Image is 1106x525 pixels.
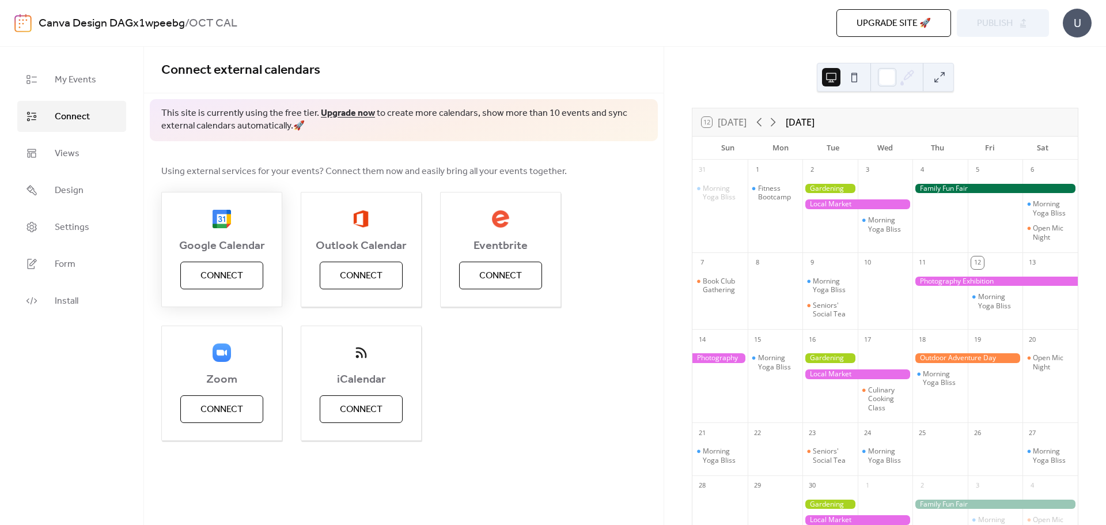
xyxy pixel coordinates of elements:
div: 30 [806,479,819,492]
div: Morning Yoga Bliss [868,447,908,464]
div: Sat [1016,137,1069,160]
div: 3 [861,164,874,176]
div: Morning Yoga Bliss [692,184,748,202]
div: Morning Yoga Bliss [968,292,1023,310]
span: Install [55,294,78,308]
img: logo [14,14,32,32]
a: Connect [17,101,126,132]
span: Eventbrite [441,239,560,253]
a: Canva Design DAGx1wpeebg [39,13,185,35]
div: Gardening Workshop [802,184,858,194]
button: Upgrade site 🚀 [836,9,951,37]
span: Upgrade site 🚀 [857,17,931,31]
div: Morning Yoga Bliss [978,292,1018,310]
div: Culinary Cooking Class [868,386,908,413]
div: Fri [964,137,1016,160]
div: 16 [806,333,819,346]
span: Connect [200,403,243,417]
div: 11 [916,256,929,269]
div: Gardening Workshop [802,353,858,363]
div: Seniors' Social Tea [813,447,853,464]
div: Morning Yoga Bliss [1033,447,1073,464]
b: OCT CAL [189,13,237,35]
div: 14 [696,333,709,346]
span: Connect [55,110,90,124]
div: Morning Yoga Bliss [923,369,963,387]
div: 4 [916,164,929,176]
div: 12 [971,256,984,269]
div: U [1063,9,1092,37]
span: Connect external calendars [161,58,320,83]
div: Book Club Gathering [692,277,748,294]
div: Morning Yoga Bliss [858,447,913,464]
div: Family Fun Fair [912,184,1078,194]
a: Upgrade now [321,104,375,122]
div: Fitness Bootcamp [748,184,803,202]
div: Morning Yoga Bliss [758,353,798,371]
div: 24 [861,426,874,439]
button: Connect [459,262,542,289]
div: Sun [702,137,754,160]
div: 10 [861,256,874,269]
div: Family Fun Fair [912,500,1078,509]
div: Local Market [802,369,912,379]
div: 22 [751,426,764,439]
div: Local Market [802,199,912,209]
div: 21 [696,426,709,439]
div: 15 [751,333,764,346]
div: 1 [861,479,874,492]
button: Connect [320,395,403,423]
img: outlook [353,210,369,228]
div: Morning Yoga Bliss [748,353,803,371]
span: Using external services for your events? Connect them now and easily bring all your events together. [161,165,567,179]
div: Open Mic Night [1022,353,1078,371]
div: Outdoor Adventure Day [912,353,1022,363]
span: Outlook Calendar [301,239,421,253]
a: My Events [17,64,126,95]
div: 1 [751,164,764,176]
span: Connect [340,269,382,283]
div: 25 [916,426,929,439]
div: [DATE] [786,115,815,129]
div: Morning Yoga Bliss [1022,199,1078,217]
span: Connect [340,403,382,417]
div: Seniors' Social Tea [813,301,853,319]
span: Views [55,147,79,161]
div: Morning Yoga Bliss [703,447,743,464]
div: 2 [806,164,819,176]
div: Local Market [802,515,912,525]
div: 23 [806,426,819,439]
button: Connect [180,262,263,289]
div: Tue [806,137,859,160]
div: 29 [751,479,764,492]
div: 17 [861,333,874,346]
a: Install [17,285,126,316]
button: Connect [320,262,403,289]
div: Seniors' Social Tea [802,301,858,319]
div: 27 [1026,426,1039,439]
div: 6 [1026,164,1039,176]
span: Connect [479,269,522,283]
span: Connect [200,269,243,283]
img: eventbrite [491,210,510,228]
span: Google Calendar [162,239,282,253]
div: Photography Exhibition [692,353,748,363]
span: Form [55,258,75,271]
b: / [185,13,189,35]
img: ical [352,343,370,362]
span: iCalendar [301,373,421,387]
div: 4 [1026,479,1039,492]
span: Settings [55,221,89,235]
div: 5 [971,164,984,176]
div: Thu [911,137,964,160]
img: zoom [213,343,231,362]
div: Morning Yoga Bliss [703,184,743,202]
div: Morning Yoga Bliss [1022,447,1078,464]
div: Morning Yoga Bliss [868,216,908,233]
div: Wed [859,137,911,160]
div: Seniors' Social Tea [802,447,858,464]
div: Open Mic Night [1022,224,1078,241]
div: Culinary Cooking Class [858,386,913,413]
div: 13 [1026,256,1039,269]
div: Mon [754,137,806,160]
